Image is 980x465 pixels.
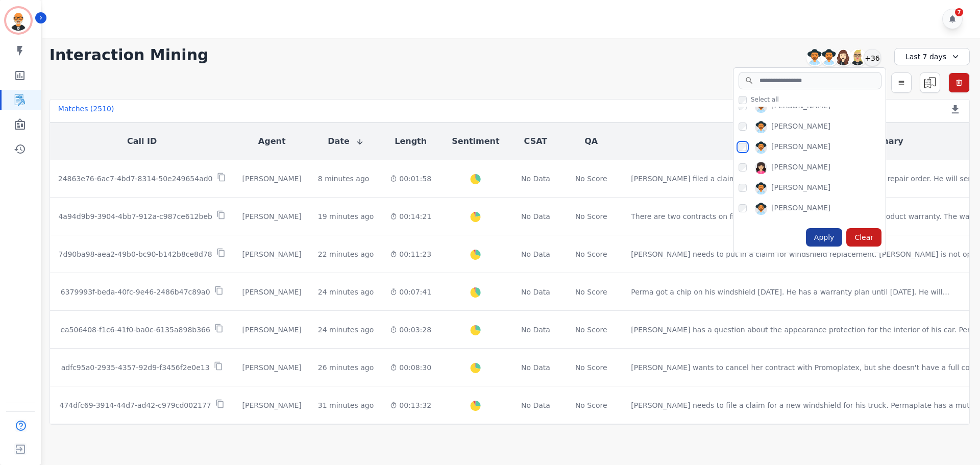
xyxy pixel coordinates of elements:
p: ea506408-f1c6-41f0-ba0c-6135a898b366 [60,325,210,335]
button: Length [395,135,427,148]
p: 7d90ba98-aea2-49b0-bc90-b142b8ce8d78 [59,249,212,259]
div: 31 minutes ago [318,400,374,410]
div: 8 minutes ago [318,174,370,184]
div: 00:11:23 [390,249,431,259]
div: 00:14:21 [390,211,431,222]
p: adfc95a0-2935-4357-92d9-f3456f2e0e13 [61,362,210,373]
div: Last 7 days [894,48,970,65]
p: 24863e76-6ac7-4bd7-8314-50e249654ad0 [58,174,213,184]
div: 00:03:28 [390,325,431,335]
p: 4a94d9b9-3904-4bb7-912a-c987ce612beb [58,211,212,222]
div: No Data [520,211,552,222]
div: No Score [575,400,607,410]
div: No Data [520,287,552,297]
div: No Score [575,362,607,373]
div: No Data [520,174,552,184]
div: No Score [575,325,607,335]
div: 00:07:41 [390,287,431,297]
div: 00:13:32 [390,400,431,410]
div: No Data [520,400,552,410]
div: No Score [575,287,607,297]
div: [PERSON_NAME] [242,174,302,184]
div: No Data [520,362,552,373]
div: 24 minutes ago [318,287,374,297]
div: No Score [575,174,607,184]
div: 19 minutes ago [318,211,374,222]
p: 474dfc69-3914-44d7-ad42-c979cd002177 [60,400,211,410]
div: [PERSON_NAME] [242,325,302,335]
button: QA [584,135,598,148]
div: [PERSON_NAME] [771,121,830,133]
button: Agent [258,135,286,148]
div: 7 [955,8,963,16]
div: [PERSON_NAME] [771,162,830,174]
div: 00:01:58 [390,174,431,184]
div: [PERSON_NAME] [771,182,830,194]
div: [PERSON_NAME] [242,211,302,222]
div: [PERSON_NAME] [242,287,302,297]
button: Call Summary [840,135,903,148]
img: Bordered avatar [6,8,31,33]
div: 24 minutes ago [318,325,374,335]
div: No Data [520,249,552,259]
div: [PERSON_NAME] [242,362,302,373]
div: [PERSON_NAME] [771,141,830,154]
button: Sentiment [452,135,499,148]
div: Clear [846,228,881,247]
div: 00:08:30 [390,362,431,373]
div: Perma got a chip on his windshield [DATE]. He has a warranty plan until [DATE]. He will ... [631,287,949,297]
div: Matches ( 2510 ) [58,104,114,118]
div: 26 minutes ago [318,362,374,373]
div: No Score [575,211,607,222]
div: No Score [575,249,607,259]
button: CSAT [524,135,548,148]
div: Apply [806,228,843,247]
div: No Data [520,325,552,335]
span: Select all [751,95,779,104]
div: 22 minutes ago [318,249,374,259]
div: [PERSON_NAME] [242,249,302,259]
button: Date [328,135,364,148]
div: [PERSON_NAME] [771,203,830,215]
div: [PERSON_NAME] [242,400,302,410]
button: Call ID [127,135,157,148]
h1: Interaction Mining [50,46,209,64]
p: 6379993f-beda-40fc-9e46-2486b47c89a0 [61,287,210,297]
div: [PERSON_NAME] [771,101,830,113]
div: +36 [864,49,881,66]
